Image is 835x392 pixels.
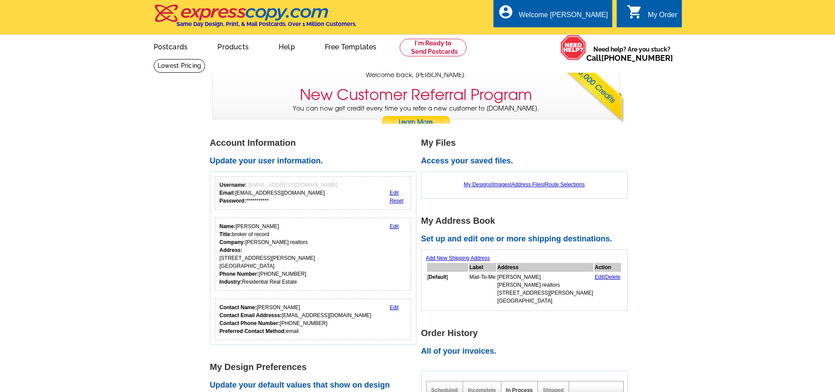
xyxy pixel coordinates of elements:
[545,181,585,188] a: Route Selections
[220,231,232,237] strong: Title:
[493,181,510,188] a: Images
[215,218,412,291] div: Your personal details.
[311,36,391,56] a: Free Templates
[220,222,315,286] div: [PERSON_NAME] broker of record [PERSON_NAME] realtors [STREET_ADDRESS][PERSON_NAME] [GEOGRAPHIC_D...
[560,35,586,60] img: help
[215,299,412,340] div: Who should we contact regarding order issues?
[498,4,514,20] i: account_circle
[210,362,421,372] h1: My Design Preferences
[220,190,235,196] strong: Email:
[300,86,532,104] h3: New Customer Referral Program
[220,223,236,229] strong: Name:
[421,156,633,166] h2: Access your saved files.
[426,255,490,261] a: Add New Shipping Address
[429,274,447,280] b: Default
[648,11,677,23] div: My Order
[421,216,633,226] h1: My Address Book
[469,263,496,272] th: Label
[497,263,593,272] th: Address
[213,104,619,129] p: You can now get credit every time you refer a new customer to [DOMAIN_NAME].
[469,273,496,305] td: Mail-To-Me
[601,53,673,63] a: [PHONE_NUMBER]
[220,247,243,253] strong: Address:
[203,36,263,56] a: Products
[390,304,399,311] a: Edit
[627,4,643,20] i: shopping_cart
[594,263,621,272] th: Action
[511,181,544,188] a: Address Files
[605,274,621,280] a: Delete
[210,156,421,166] h2: Update your user information.
[594,273,621,305] td: |
[390,198,403,204] a: Reset
[265,36,309,56] a: Help
[220,182,247,188] strong: Username:
[248,182,338,188] span: [EMAIL_ADDRESS][DOMAIN_NAME]
[177,21,357,27] h4: Same Day Design, Print, & Mail Postcards. Over 1 Million Customers.
[421,329,633,338] h1: Order History
[497,273,593,305] td: [PERSON_NAME] [PERSON_NAME] realtors [STREET_ADDRESS][PERSON_NAME] [GEOGRAPHIC_DATA]
[210,138,421,148] h1: Account Information
[215,176,412,210] div: Your login information.
[220,198,246,204] strong: Password:
[586,45,677,63] span: Need help? Are you stuck?
[421,234,633,244] h2: Set up and edit one or more shipping destinations.
[464,181,492,188] a: My Designs
[154,11,357,27] a: Same Day Design, Print, & Mail Postcards. Over 1 Million Customers.
[220,271,259,277] strong: Phone Number:
[220,303,372,335] div: [PERSON_NAME] [EMAIL_ADDRESS][DOMAIN_NAME] [PHONE_NUMBER] email
[586,53,673,63] span: Call
[519,11,608,23] div: Welcome [PERSON_NAME]
[421,347,633,356] h2: All of your invoices.
[381,116,451,129] a: Learn More
[140,36,202,56] a: Postcards
[220,239,246,245] strong: Company:
[220,320,280,326] strong: Contact Phone Number:
[390,223,399,229] a: Edit
[220,304,257,311] strong: Contact Name:
[220,279,242,285] strong: Industry:
[595,274,604,280] a: Edit
[426,176,623,193] div: | | |
[421,138,633,148] h1: My Files
[220,328,286,334] strong: Preferred Contact Method:
[366,70,466,80] span: Welcome back, [PERSON_NAME].
[427,273,468,305] td: [ ]
[627,10,677,21] a: shopping_cart My Order
[390,190,399,196] a: Edit
[220,312,282,318] strong: Contact Email Addresss:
